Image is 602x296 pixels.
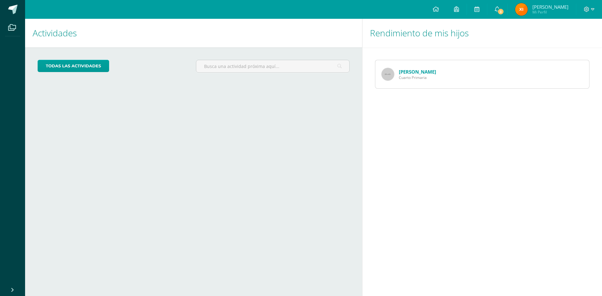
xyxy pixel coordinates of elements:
span: 3 [497,8,504,15]
span: [PERSON_NAME] [532,4,568,10]
img: 65x65 [382,68,394,80]
img: dbb6c203522c08bba6a038ebb1f3180b.png [515,3,528,16]
span: Mi Perfil [532,9,568,15]
span: Cuarto Primaria [399,75,436,80]
h1: Rendimiento de mis hijos [370,19,594,47]
h1: Actividades [33,19,355,47]
a: todas las Actividades [38,60,109,72]
input: Busca una actividad próxima aquí... [196,60,349,72]
a: [PERSON_NAME] [399,69,436,75]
